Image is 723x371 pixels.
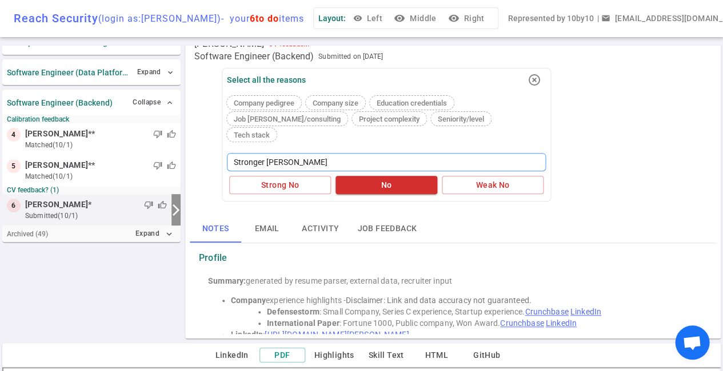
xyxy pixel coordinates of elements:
li: : Small Company, Series C experience, Startup experience. [267,306,698,317]
button: Skill Text [364,348,409,362]
a: LinkedIn [545,318,576,328]
span: Seniority/level [433,115,489,123]
button: highlight_off [523,68,546,91]
strong: Summary: [208,276,246,285]
button: Notes [190,215,241,243]
div: 6 [7,199,21,212]
button: Expandexpand_more [133,225,176,242]
button: LinkedIn [209,348,255,362]
button: Left [350,8,387,29]
i: highlight_off [528,73,541,87]
button: HTML [414,348,460,362]
button: GitHub [464,348,510,362]
small: Archived ( 49 ) [7,230,48,238]
span: Company size [308,99,363,107]
span: thumb_down [153,130,162,139]
button: Activity [293,215,348,243]
strong: Defensestorm [267,307,319,316]
div: 5 [7,159,21,173]
button: PDF [259,348,305,363]
li: experience highlights - [231,295,698,306]
span: Project complexity [354,115,424,123]
span: - your items [221,13,304,24]
small: matched (10/1) [25,171,176,182]
li: : [231,329,698,340]
span: thumb_up [167,161,176,170]
div: generated by resume parser, external data, recruiter input [208,275,698,287]
button: visibilityMiddle [392,8,441,29]
span: Tech stack [229,131,274,139]
button: visibilityRight [445,8,489,29]
textarea: Stronger [PERSON_NAME] [227,153,546,171]
i: arrow_forward_ios [169,203,183,217]
span: Layout: [318,14,346,23]
span: expand_less [165,98,174,107]
button: Weak No [442,176,544,195]
span: [PERSON_NAME] [25,199,88,211]
strong: International Paper [267,318,339,328]
span: [PERSON_NAME] [25,128,88,140]
i: expand_more [164,229,174,239]
span: 6 to do [250,13,279,24]
span: Company pedigree [229,99,299,107]
span: (login as: [PERSON_NAME] ) [98,13,221,24]
a: Crunchbase [500,318,544,328]
button: No [335,176,437,195]
strong: Software Engineer (Backend) [7,98,113,107]
div: Open chat [675,325,709,360]
span: Submitted on [DATE] [318,51,383,62]
button: Collapse [130,94,176,111]
span: thumb_up [158,200,167,209]
span: Job [PERSON_NAME]/consulting [229,115,345,123]
button: Strong No [229,176,331,195]
div: 4 [7,128,21,142]
span: Software Engineer (Backend) [194,51,314,62]
button: Highlights [310,348,359,362]
span: Disclaimer: Link and data accuracy not guaranteed. [346,296,532,305]
span: [PERSON_NAME] [25,159,88,171]
strong: Profile [199,252,227,264]
small: matched (10/1) [25,140,176,150]
span: Education credentials [372,99,452,107]
span: thumb_down [144,200,153,209]
i: visibility [448,13,459,24]
span: thumb_up [167,130,176,139]
strong: Software Engineer (Data Platform) [7,68,130,77]
li: : Fortune 1000, Public company, Won Award. [267,317,698,329]
small: Calibration feedback [7,115,176,123]
button: Expand [134,64,176,80]
div: basic tabs example [190,215,716,243]
a: [URL][DOMAIN_NAME][PERSON_NAME] [265,330,409,339]
span: expand_more [166,68,175,77]
button: Email [241,215,293,243]
a: LinkedIn [570,307,601,316]
button: Job feedback [348,215,426,243]
small: submitted (10/1) [25,211,167,221]
i: visibility [394,13,405,24]
span: thumb_down [153,161,162,170]
small: CV feedback? (1) [7,186,176,194]
div: Select all the reasons [227,75,306,84]
strong: LinkedIn [231,330,263,339]
div: Reach Security [14,11,304,25]
strong: Company [231,296,266,305]
span: email [601,14,610,23]
span: visibility [353,14,362,23]
a: Crunchbase [525,307,568,316]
